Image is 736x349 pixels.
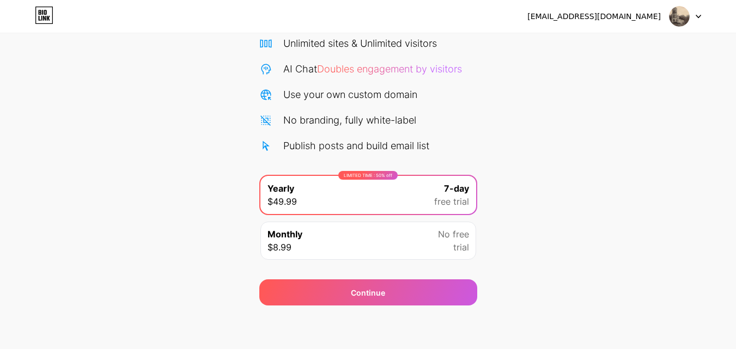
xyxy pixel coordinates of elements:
span: free trial [434,195,469,208]
span: 7-day [444,182,469,195]
div: AI Chat [283,62,462,76]
img: thuducparishchurch [669,6,690,27]
span: trial [453,241,469,254]
div: Continue [351,287,385,298]
span: $49.99 [267,195,297,208]
span: Doubles engagement by visitors [317,63,462,75]
span: $8.99 [267,241,291,254]
div: Unlimited sites & Unlimited visitors [283,36,437,51]
div: LIMITED TIME : 50% off [338,171,398,180]
div: Use your own custom domain [283,87,417,102]
div: [EMAIL_ADDRESS][DOMAIN_NAME] [527,11,661,22]
span: Monthly [267,228,302,241]
span: No free [438,228,469,241]
div: Publish posts and build email list [283,138,429,153]
span: Yearly [267,182,294,195]
div: No branding, fully white-label [283,113,416,127]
